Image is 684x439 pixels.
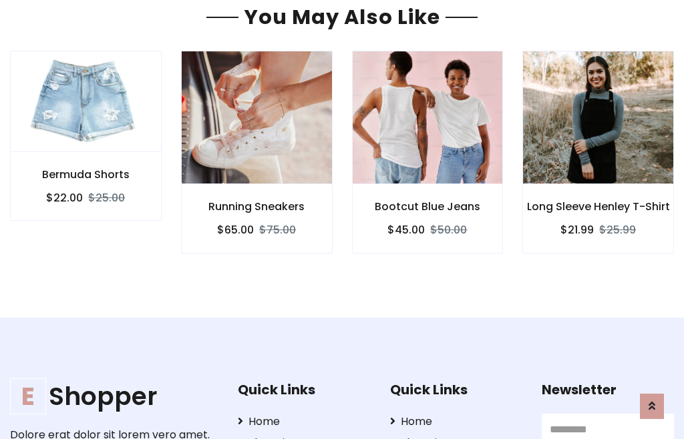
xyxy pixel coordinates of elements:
del: $25.99 [599,222,636,238]
h5: Quick Links [390,382,522,398]
a: Home [390,414,522,430]
del: $25.00 [88,190,125,205]
h6: $45.00 [387,224,425,236]
h6: $65.00 [217,224,254,236]
a: Bootcut Blue Jeans $45.00$50.00 [352,51,504,253]
h6: $22.00 [46,191,83,204]
a: Running Sneakers $65.00$75.00 [181,51,333,253]
a: Home [238,414,370,430]
a: Bermuda Shorts $22.00$25.00 [10,51,162,221]
h6: Running Sneakers [182,200,332,213]
h6: Bermuda Shorts [11,168,161,181]
h5: Newsletter [542,382,674,398]
h6: $21.99 [560,224,594,236]
a: Long Sleeve Henley T-Shirt $21.99$25.99 [522,51,674,253]
span: You May Also Like [238,3,446,31]
span: E [10,378,46,414]
a: EShopper [10,382,217,412]
h5: Quick Links [238,382,370,398]
h6: Long Sleeve Henley T-Shirt [523,200,673,213]
h1: Shopper [10,382,217,412]
h6: Bootcut Blue Jeans [353,200,503,213]
del: $75.00 [259,222,296,238]
del: $50.00 [430,222,467,238]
